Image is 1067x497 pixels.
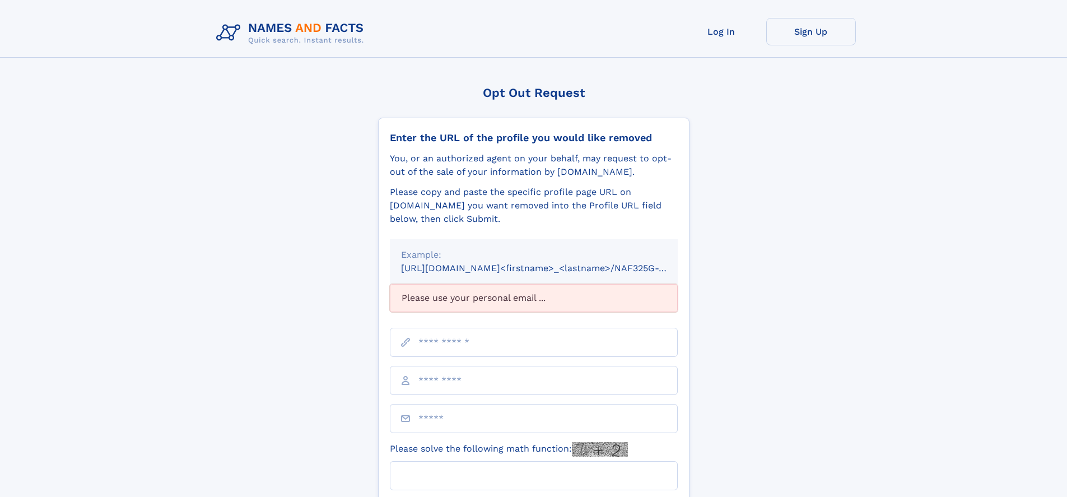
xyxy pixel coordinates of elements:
label: Please solve the following math function: [390,442,628,457]
div: Please copy and paste the specific profile page URL on [DOMAIN_NAME] you want removed into the Pr... [390,185,678,226]
a: Log In [677,18,766,45]
div: You, or an authorized agent on your behalf, may request to opt-out of the sale of your informatio... [390,152,678,179]
img: Logo Names and Facts [212,18,373,48]
div: Enter the URL of the profile you would like removed [390,132,678,144]
div: Opt Out Request [378,86,689,100]
a: Sign Up [766,18,856,45]
small: [URL][DOMAIN_NAME]<firstname>_<lastname>/NAF325G-xxxxxxxx [401,263,699,273]
div: Please use your personal email ... [390,284,678,312]
div: Example: [401,248,667,262]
